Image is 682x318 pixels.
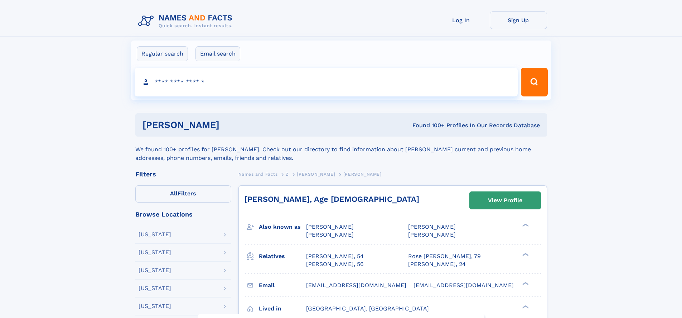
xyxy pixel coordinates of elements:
div: View Profile [488,192,522,209]
span: All [170,190,178,197]
div: ❯ [521,281,529,286]
h3: Email [259,279,306,291]
a: Names and Facts [238,170,278,179]
div: [US_STATE] [139,232,171,237]
span: [PERSON_NAME] [297,172,335,177]
a: [PERSON_NAME], 24 [408,260,466,268]
label: Email search [195,46,240,61]
input: search input [135,68,518,96]
span: [EMAIL_ADDRESS][DOMAIN_NAME] [413,282,514,289]
div: ❯ [521,252,529,257]
a: [PERSON_NAME] [297,170,335,179]
span: [PERSON_NAME] [306,231,354,238]
div: Found 100+ Profiles In Our Records Database [316,122,540,129]
span: Z [286,172,289,177]
img: Logo Names and Facts [135,11,238,31]
label: Regular search [137,46,188,61]
a: [PERSON_NAME], 56 [306,260,364,268]
h3: Also known as [259,221,306,233]
a: View Profile [470,192,541,209]
span: [PERSON_NAME] [408,223,456,230]
label: Filters [135,185,231,203]
div: ❯ [521,223,529,228]
div: We found 100+ profiles for [PERSON_NAME]. Check out our directory to find information about [PERS... [135,137,547,162]
a: Rose [PERSON_NAME], 79 [408,252,481,260]
a: [PERSON_NAME], 54 [306,252,364,260]
h3: Relatives [259,250,306,262]
h3: Lived in [259,303,306,315]
a: Z [286,170,289,179]
span: [GEOGRAPHIC_DATA], [GEOGRAPHIC_DATA] [306,305,429,312]
a: Log In [432,11,490,29]
div: [US_STATE] [139,250,171,255]
span: [PERSON_NAME] [408,231,456,238]
div: ❯ [521,304,529,309]
div: [US_STATE] [139,285,171,291]
button: Search Button [521,68,547,96]
div: [US_STATE] [139,267,171,273]
span: [PERSON_NAME] [343,172,382,177]
a: Sign Up [490,11,547,29]
div: [US_STATE] [139,303,171,309]
div: Browse Locations [135,211,231,218]
div: Filters [135,171,231,177]
span: [EMAIL_ADDRESS][DOMAIN_NAME] [306,282,406,289]
h1: [PERSON_NAME] [142,120,316,129]
a: [PERSON_NAME], Age [DEMOGRAPHIC_DATA] [245,195,419,204]
span: [PERSON_NAME] [306,223,354,230]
